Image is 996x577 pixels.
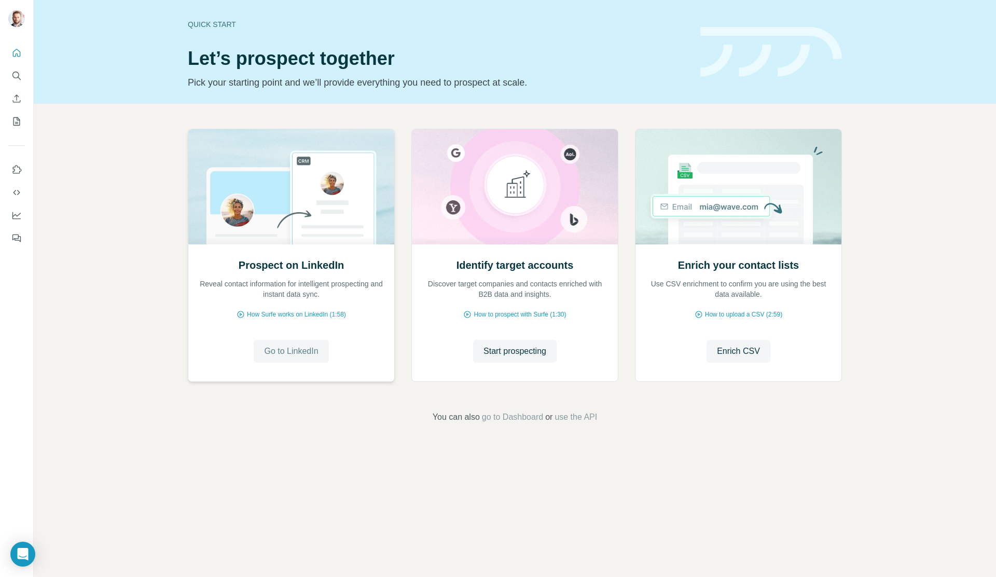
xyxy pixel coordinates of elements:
[555,411,597,423] button: use the API
[188,75,688,90] p: Pick your starting point and we’ll provide everything you need to prospect at scale.
[247,310,346,319] span: How Surfe works on LinkedIn (1:58)
[422,279,607,299] p: Discover target companies and contacts enriched with B2B data and insights.
[239,258,344,272] h2: Prospect on LinkedIn
[483,345,546,358] span: Start prospecting
[707,340,770,363] button: Enrich CSV
[8,229,25,248] button: Feedback
[10,542,35,567] div: Open Intercom Messenger
[8,206,25,225] button: Dashboard
[8,160,25,179] button: Use Surfe on LinkedIn
[8,10,25,27] img: Avatar
[705,310,782,319] span: How to upload a CSV (2:59)
[254,340,328,363] button: Go to LinkedIn
[188,129,395,244] img: Prospect on LinkedIn
[717,345,760,358] span: Enrich CSV
[482,411,543,423] button: go to Dashboard
[700,27,842,77] img: banner
[646,279,831,299] p: Use CSV enrichment to confirm you are using the best data available.
[188,19,688,30] div: Quick start
[8,44,25,62] button: Quick start
[199,279,384,299] p: Reveal contact information for intelligent prospecting and instant data sync.
[8,112,25,131] button: My lists
[8,66,25,85] button: Search
[433,411,480,423] span: You can also
[264,345,318,358] span: Go to LinkedIn
[474,310,566,319] span: How to prospect with Surfe (1:30)
[473,340,557,363] button: Start prospecting
[188,48,688,69] h1: Let’s prospect together
[678,258,799,272] h2: Enrich your contact lists
[411,129,618,244] img: Identify target accounts
[635,129,842,244] img: Enrich your contact lists
[545,411,552,423] span: or
[8,183,25,202] button: Use Surfe API
[8,89,25,108] button: Enrich CSV
[457,258,574,272] h2: Identify target accounts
